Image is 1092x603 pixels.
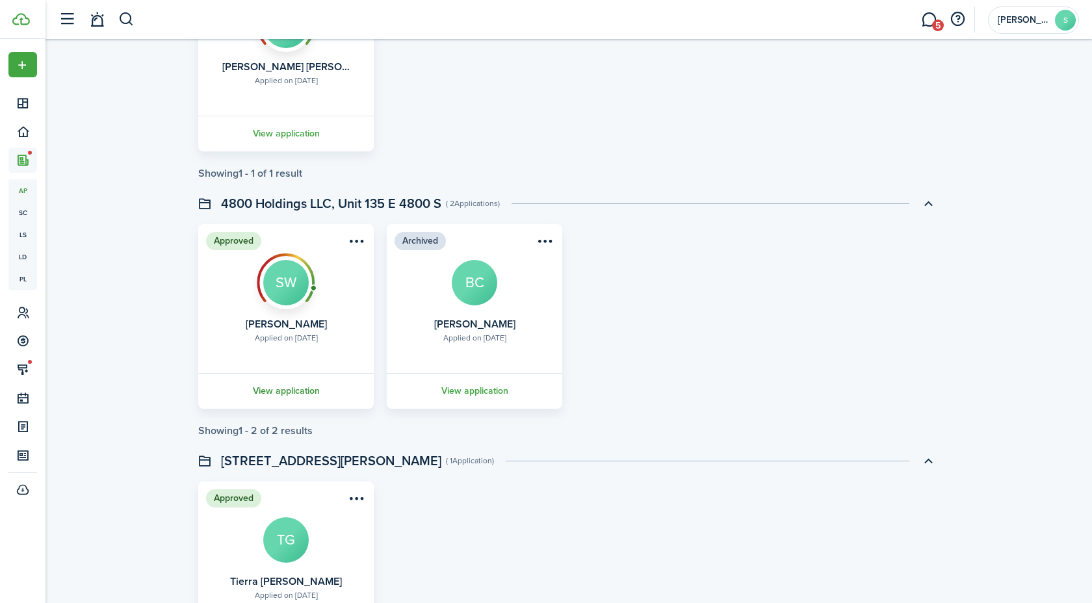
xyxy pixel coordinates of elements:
a: View application [196,373,376,409]
button: Open sidebar [55,7,79,32]
swimlane-subtitle: ( 2 Applications ) [446,198,500,209]
a: ls [8,224,37,246]
div: Applied on [DATE] [255,332,318,344]
card-title: [PERSON_NAME] [434,318,515,330]
img: Screening [257,253,315,302]
card-title: Tierra [PERSON_NAME] [230,576,342,587]
status: Approved [206,232,261,250]
div: Applied on [DATE] [255,75,318,86]
button: Toggle accordion [917,192,939,214]
button: Open menu [345,492,366,509]
button: Open menu [345,235,366,252]
swimlane-subtitle: ( 1 Application ) [446,455,494,467]
a: sc [8,201,37,224]
button: Toggle accordion [917,450,939,472]
pagination-page-total: 1 - 2 of 2 [239,423,278,438]
button: Search [118,8,135,31]
a: Messaging [916,3,941,36]
status: Archived [395,232,446,250]
div: Showing result [198,168,302,179]
span: Shelby [998,16,1050,25]
card-title: [PERSON_NAME] [246,318,327,330]
pagination-page-total: 1 - 1 of 1 [239,166,273,181]
swimlane-title: 4800 Holdings LLC, Unit 135 E 4800 S [221,194,441,213]
a: View application [385,373,564,409]
swimlane-title: [STREET_ADDRESS][PERSON_NAME] [221,451,441,470]
a: ap [8,179,37,201]
avatar-text: S [1055,10,1076,31]
a: View application [196,116,376,151]
status: Approved [206,489,261,507]
span: 5 [932,19,944,31]
button: Open menu [8,52,37,77]
avatar-text: TG [263,517,309,563]
button: Open menu [534,235,554,252]
a: Notifications [84,3,109,36]
a: ld [8,246,37,268]
card-title: [PERSON_NAME] [PERSON_NAME] [222,61,350,73]
div: Applied on [DATE] [443,332,506,344]
a: pl [8,268,37,290]
div: Showing results [198,425,313,437]
avatar-text: BC [452,260,497,305]
div: Applied on [DATE] [255,589,318,601]
button: Open resource center [946,8,968,31]
img: TenantCloud [12,13,30,25]
application-list-swimlane-item: Toggle accordion [198,224,939,437]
